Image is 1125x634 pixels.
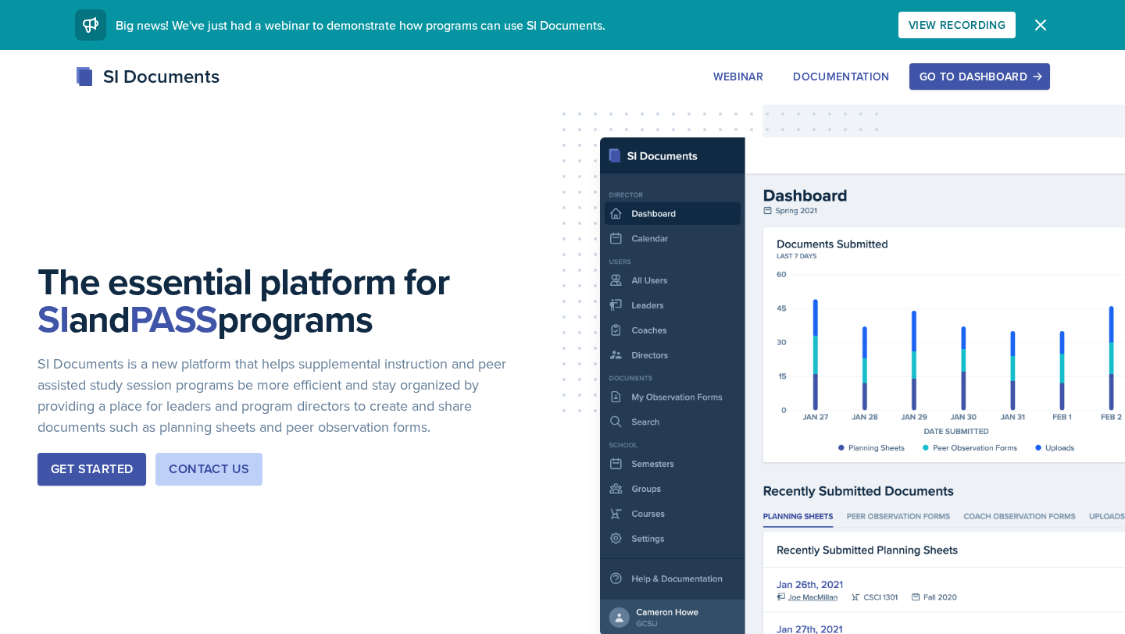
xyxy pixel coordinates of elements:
[793,70,890,83] div: Documentation
[51,460,133,479] div: Get Started
[920,70,1040,83] div: Go to Dashboard
[37,453,146,486] button: Get Started
[116,16,605,34] span: Big news! We've just had a webinar to demonstrate how programs can use SI Documents.
[713,70,763,83] div: Webinar
[909,63,1050,90] button: Go to Dashboard
[703,63,773,90] button: Webinar
[75,62,220,91] div: SI Documents
[783,63,900,90] button: Documentation
[169,460,249,479] div: Contact Us
[898,12,1016,38] button: View Recording
[909,19,1005,31] div: View Recording
[155,453,262,486] button: Contact Us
